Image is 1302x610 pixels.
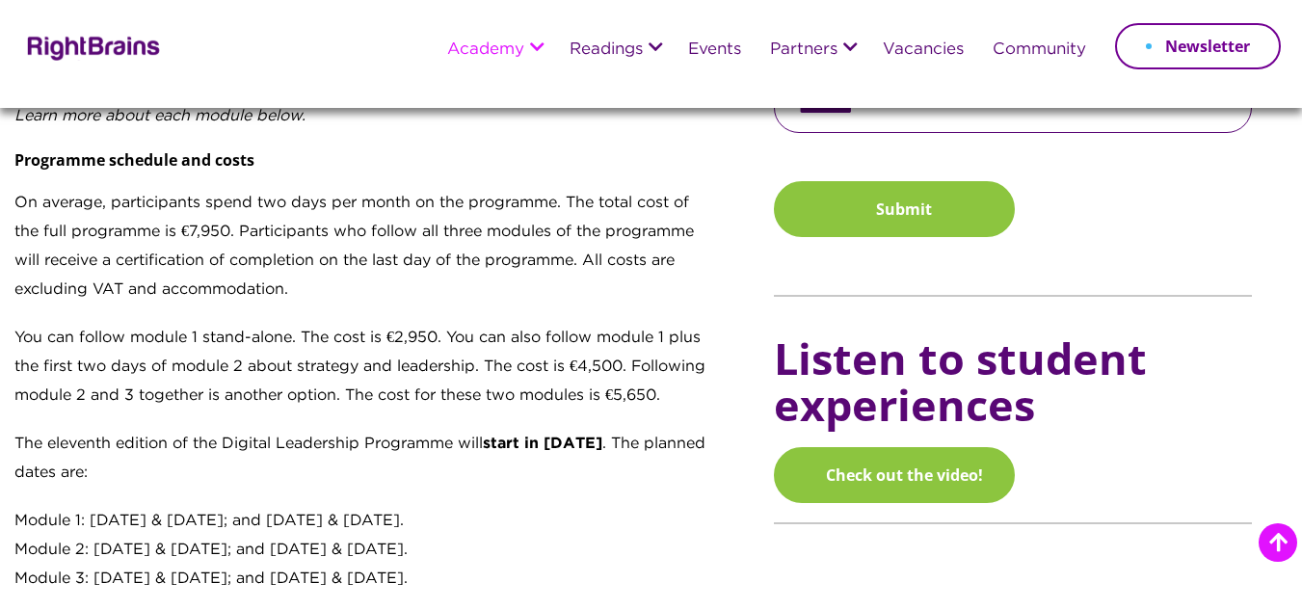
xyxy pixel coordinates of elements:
p: You can follow module 1 stand-alone. The cost is €2,950. You can also follow module 1 plus the fi... [14,324,709,430]
strong: start in [DATE] [483,437,602,451]
button: Submit [774,181,1015,237]
a: Newsletter [1115,23,1281,69]
div: Module 3: [DATE] & [DATE]; and [DATE] & [DATE]. [14,565,709,594]
a: Community [993,41,1086,59]
a: Vacancies [883,41,964,59]
p: The eleventh edition of the Digital Leadership Programme will . The planned dates are: [14,430,709,507]
div: Module 1: [DATE] & [DATE]; and [DATE] & [DATE]. [14,507,709,536]
img: Rightbrains [21,33,161,61]
div: Module 2: [DATE] & [DATE]; and [DATE] & [DATE]. [14,536,709,565]
a: Readings [570,41,643,59]
h6: Programme schedule and costs [14,150,709,189]
a: Events [688,41,741,59]
p: On average, participants spend two days per month on the programme. The total cost of the full pr... [14,189,709,324]
a: Partners [770,41,837,59]
a: Academy [447,41,524,59]
a: Check out the video! [774,447,1015,503]
h4: Listen to student experiences [774,316,1252,447]
em: Learn more about each module below. [14,109,306,123]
